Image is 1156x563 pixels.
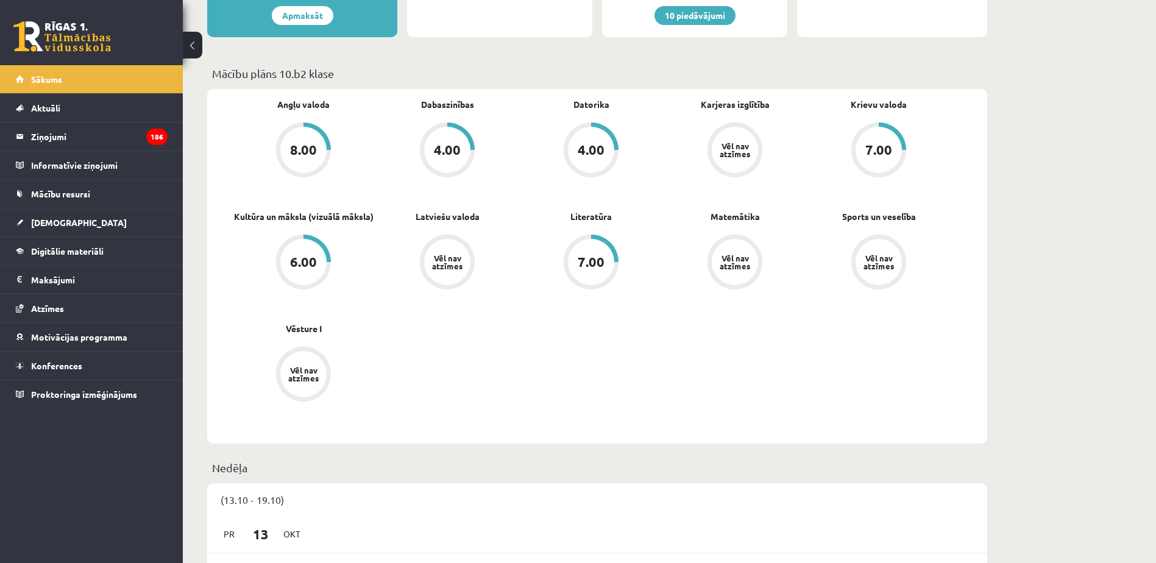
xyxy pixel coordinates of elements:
a: Sākums [16,65,168,93]
span: Atzīmes [31,303,64,314]
font: Ziņojumi [31,131,66,142]
div: (13.10 - 19.10) [207,483,987,516]
a: Vēl nav atzīmes [232,347,375,404]
div: Vēl nav atzīmes [862,254,896,270]
a: Vēl nav atzīmes [663,122,807,180]
font: Maksājumi [31,274,75,285]
a: 4.00 [375,122,519,180]
a: Ziņojumi186 [16,122,168,150]
a: Sports un veselība [842,210,916,223]
a: Karjeras izglītība [701,98,770,111]
a: Matemātika [711,210,760,223]
div: Vēl nav atzīmes [286,366,321,382]
div: 7.00 [865,143,892,157]
a: Rīgas 1. Tālmācības vidusskola [13,21,111,52]
a: Atzīmes [16,294,168,322]
a: Vēl nav atzīmes [807,235,951,292]
div: 8.00 [290,143,317,157]
a: Latviešu valoda [416,210,480,223]
div: 4.00 [434,143,461,157]
span: Digitālie materiāli [31,246,104,257]
span: [DEMOGRAPHIC_DATA] [31,217,127,228]
a: Dabaszinības [421,98,474,111]
div: 4.00 [578,143,605,157]
a: Maksājumi [16,266,168,294]
a: Mācību resursi [16,180,168,208]
div: 7.00 [578,255,605,269]
span: Sākums [31,74,62,85]
a: 10 piedāvājumi [654,6,736,25]
a: Vēl nav atzīmes [663,235,807,292]
a: 7.00 [807,122,951,180]
a: Vēl nav atzīmes [375,235,519,292]
a: Konferences [16,352,168,380]
a: Krievu valoda [851,98,907,111]
span: Pr [216,525,242,544]
p: Nedēļa [212,459,982,476]
a: Proktoringa izmēģinājums [16,380,168,408]
div: Vēl nav atzīmes [430,254,464,270]
span: Motivācijas programma [31,331,127,342]
p: Mācību plāns 10.b2 klase [212,65,982,82]
a: Digitālie materiāli [16,237,168,265]
div: Vēl nav atzīmes [718,254,752,270]
span: Aktuāli [31,102,60,113]
a: Informatīvie ziņojumi [16,151,168,179]
a: [DEMOGRAPHIC_DATA] [16,208,168,236]
div: Vēl nav atzīmes [718,142,752,158]
a: Aktuāli [16,94,168,122]
a: 8.00 [232,122,375,180]
a: 7.00 [519,235,663,292]
a: Datorika [573,98,609,111]
a: 6.00 [232,235,375,292]
span: Mācību resursi [31,188,90,199]
span: Konferences [31,360,82,371]
a: Apmaksāt [272,6,333,25]
a: Kultūra un māksla (vizuālā māksla) [234,210,374,223]
i: 186 [146,129,168,145]
span: Okt [279,525,305,544]
a: 4.00 [519,122,663,180]
a: Motivācijas programma [16,323,168,351]
font: Informatīvie ziņojumi [31,160,118,171]
a: Vēsture I [286,322,322,335]
a: Literatūra [570,210,612,223]
span: Proktoringa izmēģinājums [31,389,137,400]
a: Angļu valoda [277,98,330,111]
span: 13 [242,524,280,544]
div: 6.00 [290,255,317,269]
